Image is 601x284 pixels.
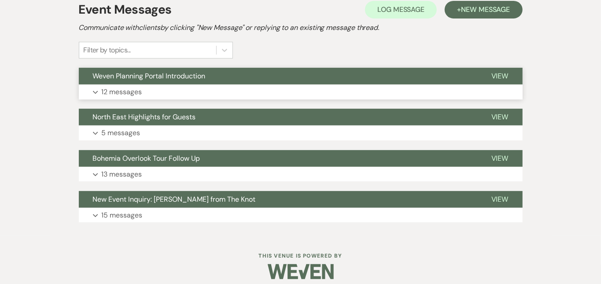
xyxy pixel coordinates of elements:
[102,169,142,180] p: 13 messages
[79,167,523,182] button: 13 messages
[102,127,140,139] p: 5 messages
[102,86,142,98] p: 12 messages
[491,195,509,204] span: View
[79,150,477,167] button: Bohemia Overlook Tour Follow Up
[79,208,523,223] button: 15 messages
[79,191,477,208] button: New Event Inquiry: [PERSON_NAME] from The Knot
[377,5,424,14] span: Log Message
[93,71,206,81] span: Weven Planning Portal Introduction
[491,154,509,163] span: View
[79,85,523,100] button: 12 messages
[491,112,509,122] span: View
[93,112,196,122] span: North East Highlights for Guests
[84,45,131,55] div: Filter by topics...
[102,210,143,221] p: 15 messages
[445,1,522,18] button: +New Message
[93,195,256,204] span: New Event Inquiry: [PERSON_NAME] from The Knot
[477,150,523,167] button: View
[79,109,477,125] button: North East Highlights for Guests
[365,1,437,18] button: Log Message
[477,68,523,85] button: View
[93,154,200,163] span: Bohemia Overlook Tour Follow Up
[79,0,172,19] h1: Event Messages
[461,5,510,14] span: New Message
[477,191,523,208] button: View
[79,22,523,33] h2: Communicate with clients by clicking "New Message" or replying to an existing message thread.
[79,125,523,140] button: 5 messages
[477,109,523,125] button: View
[491,71,509,81] span: View
[79,68,477,85] button: Weven Planning Portal Introduction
